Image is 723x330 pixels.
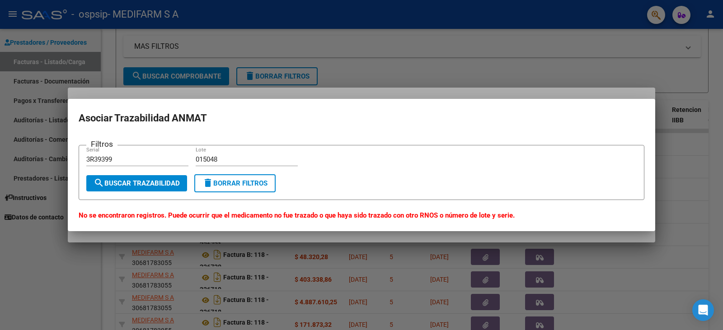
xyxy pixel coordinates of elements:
[202,177,213,188] mat-icon: delete
[202,179,268,187] span: Borrar Filtros
[94,179,180,187] span: Buscar Trazabilidad
[86,138,117,150] h3: Filtros
[692,299,714,321] div: Open Intercom Messenger
[79,110,644,127] h2: Asociar Trazabilidad ANMAT
[194,174,276,192] button: Borrar Filtros
[79,211,515,219] strong: No se encontraron registros. Puede ocurrir que el medicamento no fue trazado o que haya sido traz...
[94,177,104,188] mat-icon: search
[86,175,187,191] button: Buscar Trazabilidad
